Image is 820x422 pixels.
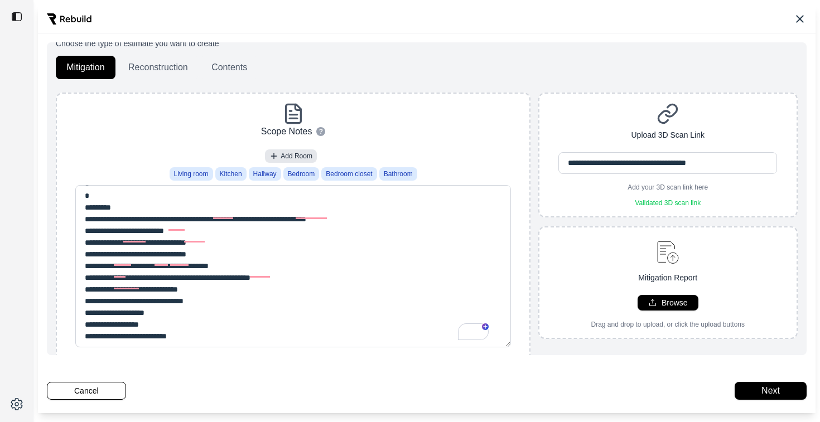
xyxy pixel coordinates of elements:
[56,38,798,49] p: Choose the type of estimate you want to create
[174,169,209,178] span: Living room
[288,169,315,178] span: Bedroom
[220,169,242,178] span: Kitchen
[591,320,745,329] p: Drag and drop to upload, or click the upload buttons
[628,183,708,192] p: Add your 3D scan link here
[47,382,126,400] button: Cancel
[652,236,684,268] img: upload-document.svg
[201,56,258,79] button: Contents
[281,152,312,161] span: Add Room
[56,56,115,79] button: Mitigation
[11,11,22,22] img: toggle sidebar
[265,149,317,163] button: Add Room
[662,297,688,308] p: Browse
[249,167,281,181] button: Hallway
[118,56,199,79] button: Reconstruction
[638,295,698,311] button: Browse
[384,169,413,178] span: Bathroom
[319,127,323,136] span: ?
[321,167,377,181] button: Bedroom closet
[631,129,705,141] p: Upload 3D Scan Link
[215,167,247,181] button: Kitchen
[75,185,511,347] textarea: To enrich screen reader interactions, please activate Accessibility in Grammarly extension settings
[283,167,320,181] button: Bedroom
[638,272,697,284] p: Mitigation Report
[379,167,417,181] button: Bathroom
[735,382,807,400] button: Next
[628,198,707,207] p: Validated 3D scan link
[47,13,91,25] img: Rebuild
[170,167,213,181] button: Living room
[253,169,277,178] span: Hallway
[326,169,372,178] span: Bedroom closet
[261,125,312,138] p: Scope Notes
